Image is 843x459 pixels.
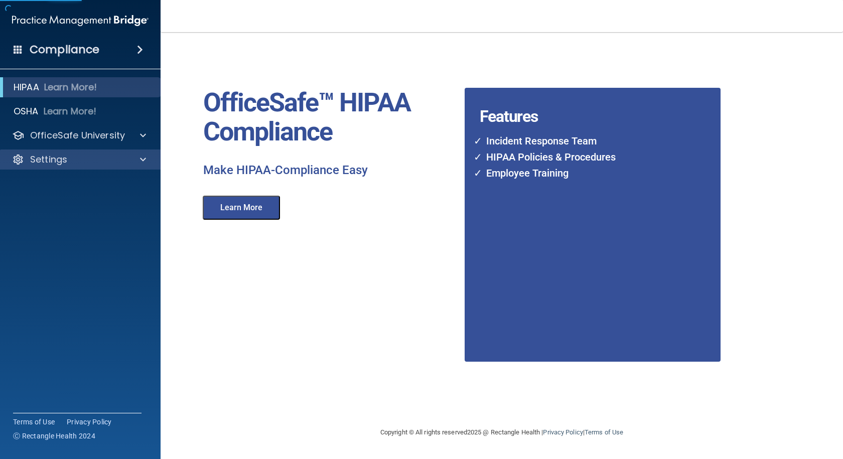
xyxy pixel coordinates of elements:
img: PMB logo [12,11,149,31]
a: Settings [12,154,146,166]
a: Privacy Policy [543,428,583,436]
a: Privacy Policy [67,417,112,427]
p: Learn More! [44,81,97,93]
p: HIPAA [14,81,39,93]
a: OfficeSafe University [12,129,146,141]
li: HIPAA Policies & Procedures [480,149,681,165]
p: Learn More! [44,105,97,117]
a: Terms of Use [13,417,55,427]
button: Learn More [203,196,280,220]
a: Terms of Use [585,428,623,436]
p: Settings [30,154,67,166]
p: Make HIPAA-Compliance Easy [203,163,457,179]
p: OSHA [14,105,39,117]
span: Ⓒ Rectangle Health 2024 [13,431,95,441]
a: Learn More [196,204,290,212]
h4: Features [465,88,694,108]
h4: Compliance [30,43,99,57]
li: Incident Response Team [480,133,681,149]
li: Employee Training [480,165,681,181]
div: Copyright © All rights reserved 2025 @ Rectangle Health | | [319,416,685,448]
p: OfficeSafe™ HIPAA Compliance [203,88,457,146]
p: OfficeSafe University [30,129,125,141]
